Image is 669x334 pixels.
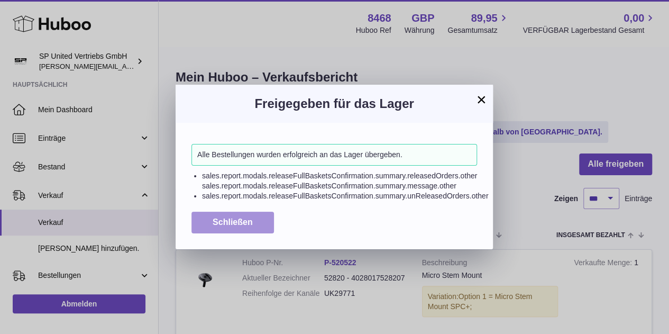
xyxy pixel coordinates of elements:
[191,144,477,166] div: Alle Bestellungen wurden erfolgreich an das Lager übergeben.
[475,93,488,106] button: ×
[191,95,477,112] h3: Freigegeben für das Lager
[202,191,477,201] li: sales.report.modals.releaseFullBasketsConfirmation.summary.unReleasedOrders.other
[191,212,274,233] button: Schließen
[202,171,477,191] li: sales.report.modals.releaseFullBasketsConfirmation.summary.releasedOrders.other sales.report.moda...
[213,218,253,227] span: Schließen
